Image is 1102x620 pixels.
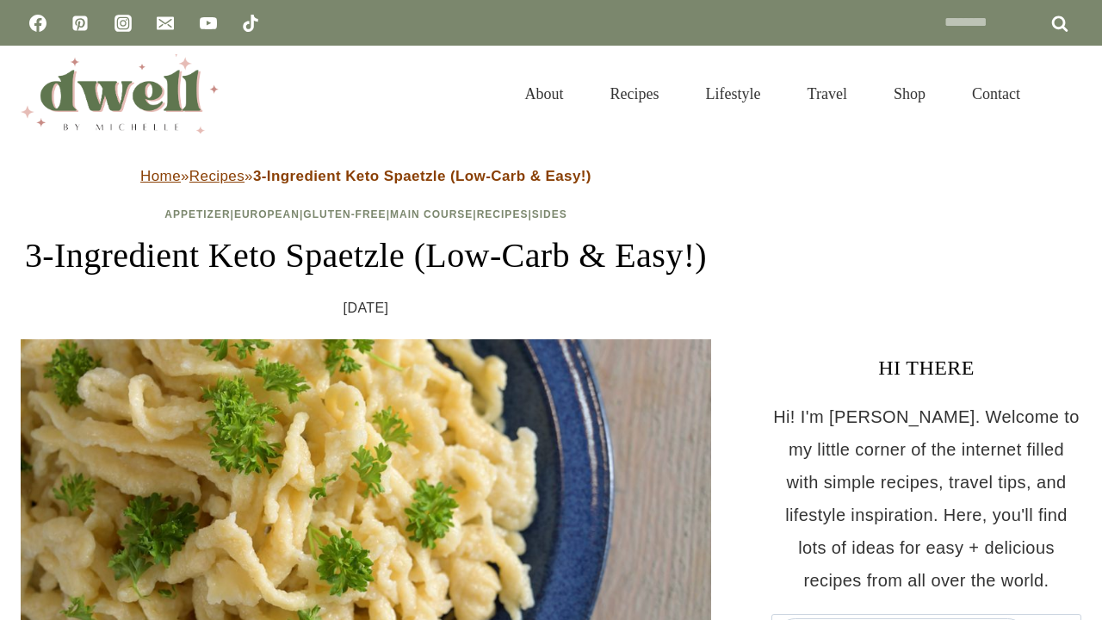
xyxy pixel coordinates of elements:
a: Appetizer [164,208,230,220]
a: Instagram [106,6,140,40]
h1: 3-Ingredient Keto Spaetzle (Low-Carb & Easy!) [21,230,711,282]
h3: HI THERE [771,352,1081,383]
a: Gluten-Free [303,208,386,220]
a: Facebook [21,6,55,40]
a: Recipes [189,168,245,184]
a: Recipes [477,208,529,220]
a: Main Course [390,208,473,220]
strong: 3-Ingredient Keto Spaetzle (Low-Carb & Easy!) [253,168,591,184]
a: TikTok [233,6,268,40]
p: Hi! I'm [PERSON_NAME]. Welcome to my little corner of the internet filled with simple recipes, tr... [771,400,1081,597]
time: [DATE] [344,295,389,321]
span: » » [140,168,591,184]
a: Email [148,6,183,40]
a: Contact [949,64,1043,124]
a: Sides [532,208,567,220]
a: Pinterest [63,6,97,40]
span: | | | | | [164,208,567,220]
a: Shop [870,64,949,124]
a: Recipes [587,64,683,124]
a: YouTube [191,6,226,40]
a: About [502,64,587,124]
a: European [234,208,300,220]
a: Lifestyle [683,64,784,124]
img: DWELL by michelle [21,54,219,133]
nav: Primary Navigation [502,64,1043,124]
a: Home [140,168,181,184]
button: View Search Form [1052,79,1081,108]
a: Travel [784,64,870,124]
